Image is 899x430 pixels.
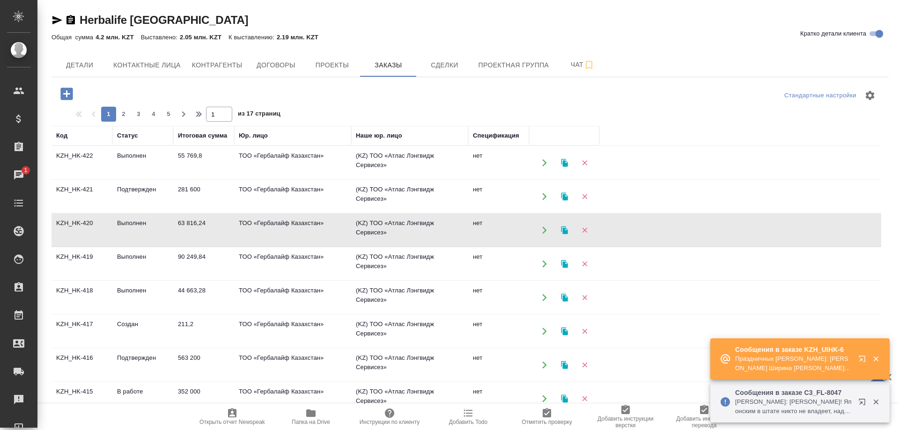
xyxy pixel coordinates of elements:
td: Выполнен [112,146,173,179]
td: В работе [112,382,173,415]
button: Удалить [575,254,594,273]
p: 2.19 млн. KZT [277,34,325,41]
span: Сделки [422,59,467,71]
td: ТОО «Гербалайф Казахстан» [234,180,351,213]
div: Код [56,131,67,140]
td: KZH_HK-422 [52,146,112,179]
p: Сообщения в заказе KZH_UIHK-6 [735,345,852,354]
button: Удалить [575,355,594,374]
td: KZH_HK-417 [52,315,112,348]
a: 1 [2,163,35,187]
td: (KZ) ТОО «Атлас Лэнгвидж Сервисез» [351,281,468,314]
p: К выставлению: [228,34,277,41]
td: (KZ) ТОО «Атлас Лэнгвидж Сервисез» [351,315,468,348]
button: Клонировать [555,288,574,307]
button: Клонировать [555,220,574,240]
button: Закрыть [866,355,885,363]
button: Удалить [575,153,594,172]
td: KZH_HK-419 [52,248,112,280]
span: Кратко детали клиента [800,29,866,38]
td: ТОО «Гербалайф Казахстан» [234,382,351,415]
td: KZH_HK-415 [52,382,112,415]
span: 2 [116,109,131,119]
button: Закрыть [866,398,885,406]
button: Открыть [535,355,554,374]
span: 4 [146,109,161,119]
td: ТОО «Гербалайф Казахстан» [234,281,351,314]
td: Подтвержден [112,180,173,213]
button: Открыть в новой вкладке [853,350,875,372]
td: Выполнен [112,248,173,280]
td: 63 816,24 [173,214,234,247]
button: Добавить проект [54,84,80,103]
svg: Подписаться [583,59,595,71]
button: Удалить [575,321,594,341]
td: 44 663,28 [173,281,234,314]
td: нет [468,146,529,179]
td: KZH_HK-418 [52,281,112,314]
p: Праздничных [PERSON_NAME]: [PERSON_NAME] Ширина [PERSON_NAME] положила файл 306-datasheet_RU+ с к... [735,354,852,373]
span: Детали [57,59,102,71]
span: 5 [161,109,176,119]
span: Добавить инструкции перевода [671,415,738,429]
td: нет [468,248,529,280]
button: 4 [146,107,161,122]
td: нет [468,214,529,247]
button: 5 [161,107,176,122]
span: 1 [18,166,33,175]
p: Сообщения в заказе C3_FL-8047 [735,388,852,397]
button: Удалить [575,288,594,307]
td: Выполнен [112,214,173,247]
td: нет [468,180,529,213]
td: (KZ) ТОО «Атлас Лэнгвидж Сервисез» [351,349,468,381]
div: Юр. лицо [239,131,268,140]
div: Статус [117,131,138,140]
span: Чат [560,59,605,71]
td: ТОО «Гербалайф Казахстан» [234,315,351,348]
button: Открыть [535,389,554,408]
td: ТОО «Гербалайф Казахстан» [234,349,351,381]
button: Клонировать [555,355,574,374]
button: Добавить инструкции перевода [665,404,744,430]
td: KZH_HK-420 [52,214,112,247]
p: Выставлено: [141,34,180,41]
button: Открыть [535,220,554,240]
span: из 17 страниц [238,108,280,122]
button: Инструкции по клиенту [350,404,429,430]
span: Открыть отчет Newspeak [199,419,265,425]
p: Общая сумма [52,34,96,41]
button: Клонировать [555,321,574,341]
button: Добавить инструкции верстки [586,404,665,430]
div: Наше юр. лицо [356,131,402,140]
td: нет [468,315,529,348]
p: 2.05 млн. KZT [180,34,228,41]
button: Клонировать [555,187,574,206]
button: Открыть в новой вкладке [853,393,875,415]
button: Открыть [535,153,554,172]
td: 90 249,84 [173,248,234,280]
span: Добавить Todo [449,419,487,425]
button: Открыть [535,254,554,273]
span: Добавить инструкции верстки [592,415,659,429]
td: (KZ) ТОО «Атлас Лэнгвидж Сервисез» [351,146,468,179]
button: Удалить [575,187,594,206]
td: (KZ) ТОО «Атлас Лэнгвидж Сервисез» [351,180,468,213]
span: Контактные лица [113,59,181,71]
a: Herbalife [GEOGRAPHIC_DATA] [80,14,248,26]
button: Клонировать [555,254,574,273]
span: Договоры [253,59,298,71]
button: Клонировать [555,389,574,408]
td: KZH_HK-416 [52,349,112,381]
span: Проектная группа [478,59,549,71]
td: 352 000 [173,382,234,415]
td: (KZ) ТОО «Атлас Лэнгвидж Сервисез» [351,214,468,247]
td: Выполнен [112,281,173,314]
button: Скопировать ссылку [65,15,76,26]
div: split button [782,88,859,103]
td: нет [468,349,529,381]
span: Контрагенты [192,59,243,71]
td: ТОО «Гербалайф Казахстан» [234,214,351,247]
button: Папка на Drive [272,404,350,430]
td: 563 200 [173,349,234,381]
button: Открыть отчет Newspeak [193,404,272,430]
